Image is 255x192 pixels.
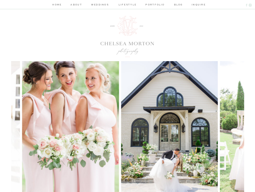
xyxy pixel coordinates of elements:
[70,3,83,7] a: about
[90,3,110,7] a: weddings
[172,3,185,7] a: blog
[145,3,165,7] a: portfolio
[51,3,62,7] a: home
[118,3,138,7] a: lifestyle
[192,3,204,7] a: inquire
